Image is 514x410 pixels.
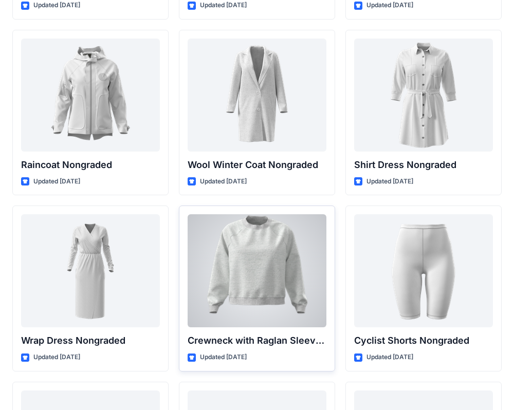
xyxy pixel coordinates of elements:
p: Updated [DATE] [33,352,80,363]
a: Shirt Dress Nongraded [354,39,493,152]
p: Wool Winter Coat Nongraded [188,158,326,172]
a: Raincoat Nongraded [21,39,160,152]
p: Updated [DATE] [366,352,413,363]
p: Updated [DATE] [33,176,80,187]
p: Cyclist Shorts Nongraded [354,333,493,348]
a: Cyclist Shorts Nongraded [354,214,493,327]
p: Wrap Dress Nongraded [21,333,160,348]
a: Wool Winter Coat Nongraded [188,39,326,152]
p: Raincoat Nongraded [21,158,160,172]
p: Crewneck with Raglan Sleeve Nongraded [188,333,326,348]
p: Updated [DATE] [200,176,247,187]
a: Wrap Dress Nongraded [21,214,160,327]
p: Updated [DATE] [366,176,413,187]
p: Updated [DATE] [200,352,247,363]
a: Crewneck with Raglan Sleeve Nongraded [188,214,326,327]
p: Shirt Dress Nongraded [354,158,493,172]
